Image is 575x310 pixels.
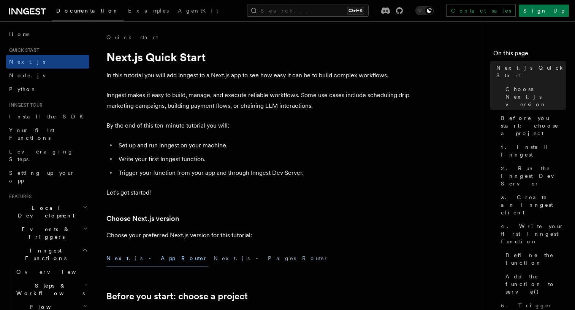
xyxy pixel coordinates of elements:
[106,230,410,241] p: Choose your preferred Next.js version for this tutorial:
[178,8,218,14] span: AgentKit
[6,47,39,53] span: Quick start
[505,251,566,267] span: Define the function
[6,222,89,244] button: Events & Triggers
[106,90,410,111] p: Inngest makes it easy to build, manage, and execute reliable workflows. Some use cases include sc...
[6,55,89,69] a: Next.js
[519,5,569,17] a: Sign Up
[501,165,566,187] span: 2. Run the Inngest Dev Server
[214,250,328,267] button: Next.js - Pages Router
[116,168,410,178] li: Trigger your function from your app and through Inngest Dev Server.
[6,123,89,145] a: Your first Functions
[446,5,516,17] a: Contact sales
[415,6,434,15] button: Toggle dark mode
[116,140,410,151] li: Set up and run Inngest on your machine.
[16,269,95,275] span: Overview
[502,82,566,111] a: Choose Next.js version
[493,61,566,82] a: Next.js Quick Start
[13,279,89,300] button: Steps & Workflows
[501,222,566,245] span: 4. Write your first Inngest function
[6,27,89,41] a: Home
[501,143,566,158] span: 1. Install Inngest
[9,149,73,162] span: Leveraging Steps
[247,5,369,17] button: Search...Ctrl+K
[498,190,566,219] a: 3. Create an Inngest client
[56,8,119,14] span: Documentation
[6,244,89,265] button: Inngest Functions
[106,187,410,198] p: Let's get started!
[9,72,45,78] span: Node.js
[173,2,223,21] a: AgentKit
[498,161,566,190] a: 2. Run the Inngest Dev Server
[505,273,566,296] span: Add the function to serve()
[347,7,364,14] kbd: Ctrl+K
[106,213,179,224] a: Choose Next.js version
[6,82,89,96] a: Python
[502,270,566,299] a: Add the function to serve()
[106,34,158,41] a: Quick start
[6,110,89,123] a: Install the SDK
[106,120,410,131] p: By the end of this ten-minute tutorial you will:
[13,282,85,297] span: Steps & Workflows
[6,102,43,108] span: Inngest tour
[496,64,566,79] span: Next.js Quick Start
[498,111,566,140] a: Before you start: choose a project
[502,248,566,270] a: Define the function
[52,2,124,21] a: Documentation
[9,59,45,65] span: Next.js
[6,201,89,222] button: Local Development
[6,69,89,82] a: Node.js
[6,145,89,166] a: Leveraging Steps
[116,154,410,165] li: Write your first Inngest function.
[128,8,169,14] span: Examples
[106,250,208,267] button: Next.js - App Router
[13,265,89,279] a: Overview
[501,193,566,216] span: 3. Create an Inngest client
[106,50,410,64] h1: Next.js Quick Start
[6,193,32,200] span: Features
[106,291,248,302] a: Before you start: choose a project
[501,114,566,137] span: Before you start: choose a project
[9,86,37,92] span: Python
[505,85,566,108] span: Choose Next.js version
[9,127,54,141] span: Your first Functions
[9,30,30,38] span: Home
[9,113,88,120] span: Install the SDK
[124,2,173,21] a: Examples
[6,225,83,241] span: Events & Triggers
[498,219,566,248] a: 4. Write your first Inngest function
[106,70,410,81] p: In this tutorial you will add Inngest to a Next.js app to see how easy it can be to build complex...
[6,204,83,219] span: Local Development
[493,49,566,61] h4: On this page
[9,170,74,184] span: Setting up your app
[6,166,89,187] a: Setting up your app
[6,247,82,262] span: Inngest Functions
[498,140,566,161] a: 1. Install Inngest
